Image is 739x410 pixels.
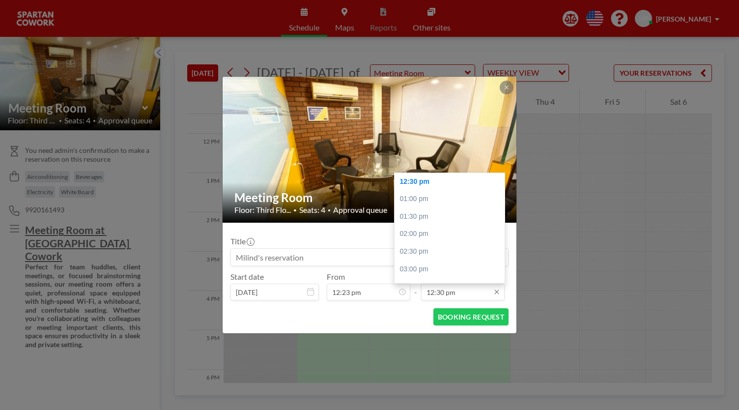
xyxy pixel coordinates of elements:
input: Milind's reservation [231,249,508,265]
label: Start date [230,272,264,282]
h2: Meeting Room [234,190,506,205]
span: • [328,207,331,213]
div: 03:00 pm [395,261,510,278]
div: 12:30 pm [395,173,510,191]
span: Floor: Third Flo... [234,205,291,215]
span: • [293,206,297,214]
span: Approval queue [333,205,387,215]
div: 02:30 pm [395,243,510,261]
span: - [414,275,417,297]
div: 03:30 pm [395,278,510,295]
label: Title [230,236,254,246]
div: 02:00 pm [395,225,510,243]
span: Seats: 4 [299,205,325,215]
img: 537.jpg [223,39,517,260]
button: BOOKING REQUEST [433,308,509,325]
div: 01:30 pm [395,208,510,226]
label: From [327,272,345,282]
div: 01:00 pm [395,190,510,208]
